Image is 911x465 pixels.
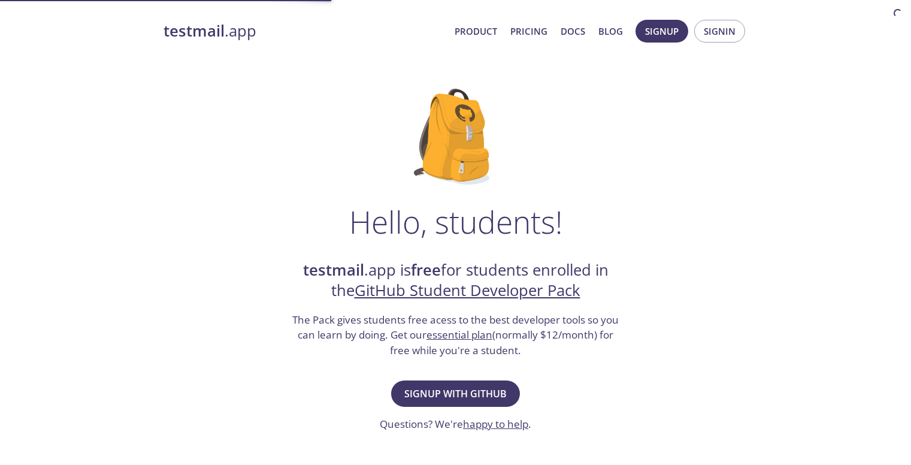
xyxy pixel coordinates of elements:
[391,381,520,407] button: Signup with GitHub
[291,260,621,301] h2: .app is for students enrolled in the
[455,23,497,39] a: Product
[426,328,492,342] a: essential plan
[291,312,621,358] h3: The Pack gives students free acess to the best developer tools so you can learn by doing. Get our...
[164,20,225,41] strong: testmail
[694,20,745,43] button: Signin
[303,259,364,280] strong: testmail
[561,23,585,39] a: Docs
[349,204,562,240] h1: Hello, students!
[355,280,580,301] a: GitHub Student Developer Pack
[598,23,623,39] a: Blog
[411,259,441,280] strong: free
[414,89,497,185] img: github-student-backpack.png
[164,21,445,41] a: testmail.app
[645,23,679,39] span: Signup
[380,416,531,432] h3: Questions? We're .
[704,23,736,39] span: Signin
[404,385,507,402] span: Signup with GitHub
[463,417,528,431] a: happy to help
[510,23,547,39] a: Pricing
[635,20,688,43] button: Signup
